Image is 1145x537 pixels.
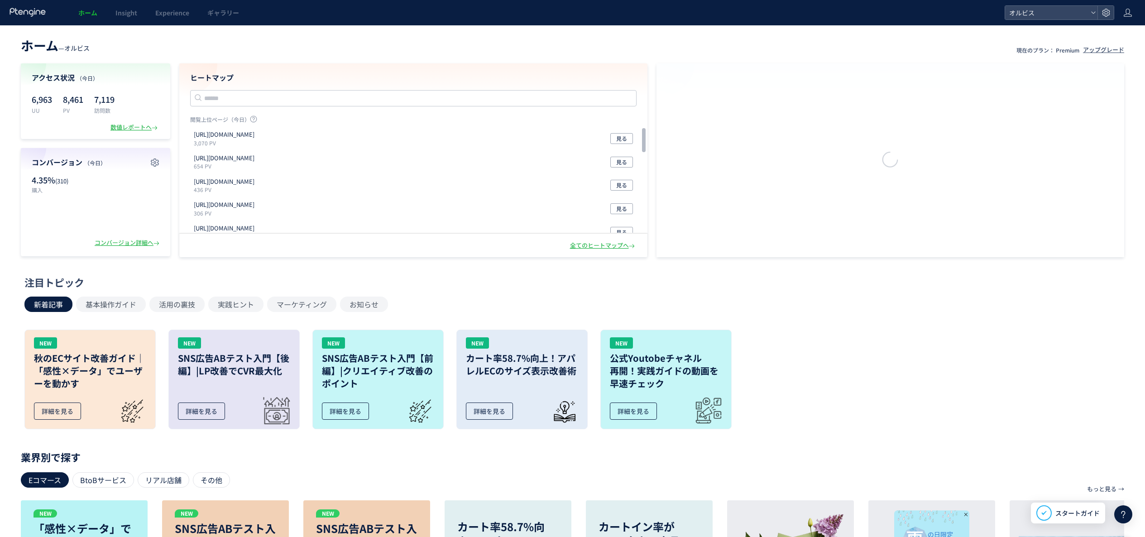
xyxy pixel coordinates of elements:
[76,297,146,312] button: 基本操作ガイド
[456,330,588,429] a: NEWカート率58.7%向上！アパレルECのサイズ表示改善術詳細を見る
[1055,508,1100,518] span: スタートガイド
[194,177,254,186] p: https://pr.orbis.co.jp/special/04
[32,72,159,83] h4: アクセス状況
[322,403,369,420] div: 詳細を見る
[115,8,137,17] span: Insight
[267,297,336,312] button: マーケティング
[207,8,239,17] span: ギャラリー
[194,186,258,193] p: 436 PV
[610,157,633,168] button: 見る
[32,186,91,194] p: 購入
[34,403,81,420] div: 詳細を見る
[322,337,345,349] div: NEW
[610,180,633,191] button: 見る
[21,454,1124,460] p: 業界別で探す
[194,233,258,240] p: 230 PV
[77,74,98,82] span: （今日）
[570,241,637,250] div: 全てのヒートマップへ
[84,159,106,167] span: （今日）
[178,403,225,420] div: 詳細を見る
[322,352,434,390] h3: SNS広告ABテスト入門【前編】|クリエイティブ改善のポイント
[63,106,83,114] p: PV
[616,227,627,238] span: 見る
[34,352,146,390] h3: 秋のECサイト改善ガイド｜「感性×データ」でユーザーを動かす
[610,337,633,349] div: NEW
[616,203,627,214] span: 見る
[21,36,90,54] div: —
[178,337,201,349] div: NEW
[340,297,388,312] button: お知らせ
[138,472,189,488] div: リアル店舗
[316,509,340,518] p: NEW
[94,106,115,114] p: 訪問数
[63,92,83,106] p: 8,461
[178,352,290,377] h3: SNS広告ABテスト入門【後編】|LP改善でCVR最大化
[466,403,513,420] div: 詳細を見る
[32,157,159,168] h4: コンバージョン
[24,330,156,429] a: NEW秋のECサイト改善ガイド｜「感性×データ」でユーザーを動かす詳細を見る
[194,154,254,163] p: https://pr.orbis.co.jp/cosmetics/u/100
[610,352,722,390] h3: 公式Youtobeチャネル 再開！実践ガイドの動画を 早速チェック
[78,8,97,17] span: ホーム
[24,297,72,312] button: 新着記事
[24,275,1116,289] div: 注目トピック
[194,201,254,209] p: https://pr.orbis.co.jp/cosmetics/clearful/205
[190,115,637,127] p: 閲覧上位ページ（今日）
[1083,46,1124,54] div: アップグレード
[194,224,254,233] p: https://pr.orbis.co.jp/cosmetics/udot/413-1
[95,239,161,247] div: コンバージョン詳細へ
[155,8,189,17] span: Experience
[616,157,627,168] span: 見る
[32,92,52,106] p: 6,963
[34,509,57,518] p: NEW
[208,297,263,312] button: 実践ヒント
[610,203,633,214] button: 見る
[600,330,732,429] a: NEW公式Youtobeチャネル再開！実践ガイドの動画を早速チェック詳細を見る
[190,72,637,83] h4: ヒートマップ
[1087,481,1116,497] p: もっと見る
[312,330,444,429] a: NEWSNS広告ABテスト入門【前編】|クリエイティブ改善のポイント詳細を見る
[175,509,198,518] p: NEW
[21,36,58,54] span: ホーム
[193,472,230,488] div: その他
[1006,6,1087,19] span: オルビス
[616,180,627,191] span: 見る
[466,352,578,377] h3: カート率58.7%向上！アパレルECのサイズ表示改善術
[194,139,258,147] p: 3,070 PV
[149,297,205,312] button: 活用の裏技
[110,123,159,132] div: 数値レポートへ
[94,92,115,106] p: 7,119
[610,227,633,238] button: 見る
[194,209,258,217] p: 306 PV
[610,403,657,420] div: 詳細を見る
[55,177,68,185] span: (310)
[64,43,90,53] span: オルビス
[616,133,627,144] span: 見る
[194,162,258,170] p: 654 PV
[168,330,300,429] a: NEWSNS広告ABテスト入門【後編】|LP改善でCVR最大化詳細を見る
[21,472,69,488] div: Eコマース
[32,106,52,114] p: UU
[610,133,633,144] button: 見る
[32,174,91,186] p: 4.35%
[194,130,254,139] p: https://orbis.co.jp/order/thanks
[1016,46,1079,54] p: 現在のプラン： Premium
[72,472,134,488] div: BtoBサービス
[466,337,489,349] div: NEW
[1118,481,1124,497] p: →
[34,337,57,349] div: NEW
